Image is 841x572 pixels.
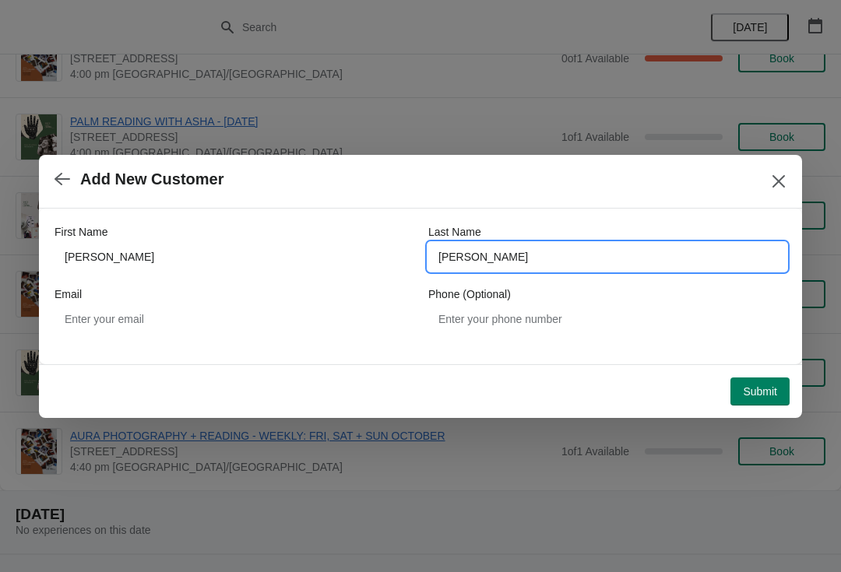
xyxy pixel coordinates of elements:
[55,224,107,240] label: First Name
[428,286,511,302] label: Phone (Optional)
[428,243,786,271] input: Smith
[765,167,793,195] button: Close
[55,305,413,333] input: Enter your email
[428,305,786,333] input: Enter your phone number
[428,224,481,240] label: Last Name
[80,170,223,188] h2: Add New Customer
[743,385,777,398] span: Submit
[55,243,413,271] input: John
[55,286,82,302] label: Email
[730,377,790,405] button: Submit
